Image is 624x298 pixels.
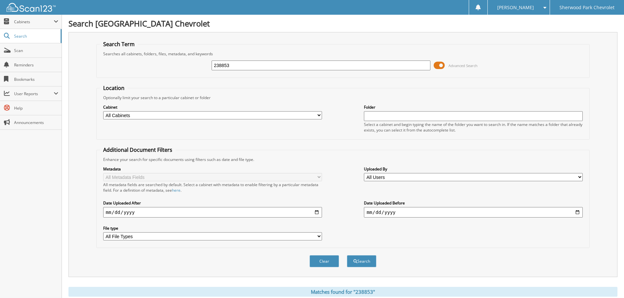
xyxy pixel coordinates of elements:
[310,255,339,267] button: Clear
[100,51,586,57] div: Searches all cabinets, folders, files, metadata, and keywords
[103,225,322,231] label: File type
[68,287,617,297] div: Matches found for "238853"
[364,104,583,110] label: Folder
[497,6,534,9] span: [PERSON_NAME]
[14,62,58,68] span: Reminders
[364,122,583,133] div: Select a cabinet and begin typing the name of the folder you want to search in. If the name match...
[100,41,138,48] legend: Search Term
[103,104,322,110] label: Cabinet
[100,157,586,162] div: Enhance your search for specific documents using filters such as date and file type.
[364,166,583,172] label: Uploaded By
[103,166,322,172] label: Metadata
[14,19,54,25] span: Cabinets
[591,267,624,298] iframe: Chat Widget
[103,182,322,193] div: All metadata fields are searched by default. Select a cabinet with metadata to enable filtering b...
[364,207,583,218] input: end
[347,255,376,267] button: Search
[559,6,615,9] span: Sherwood Park Chevrolet
[14,91,54,96] span: User Reports
[103,200,322,206] label: Date Uploaded After
[103,207,322,218] input: start
[14,77,58,82] span: Bookmarks
[14,120,58,125] span: Announcements
[100,146,176,153] legend: Additional Document Filters
[14,33,57,39] span: Search
[100,84,128,92] legend: Location
[100,95,586,100] div: Optionally limit your search to a particular cabinet or folder
[68,18,617,29] h1: Search [GEOGRAPHIC_DATA] Chevrolet
[14,105,58,111] span: Help
[7,3,56,12] img: scan123-logo-white.svg
[364,200,583,206] label: Date Uploaded Before
[14,48,58,53] span: Scan
[172,187,180,193] a: here
[448,63,478,68] span: Advanced Search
